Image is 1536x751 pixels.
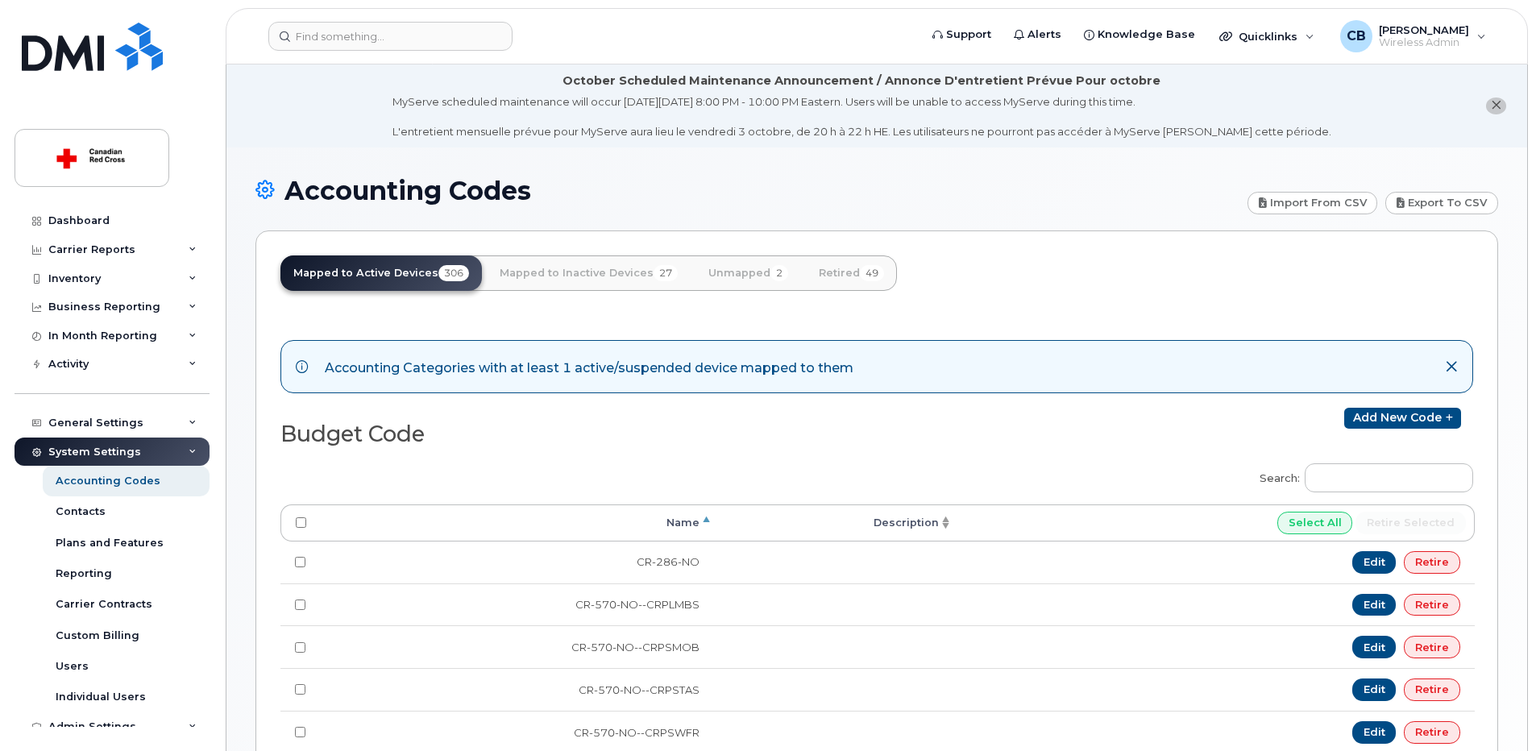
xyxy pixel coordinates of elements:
[321,668,714,711] td: CR-570-NO--CRPSTAS
[860,265,884,281] span: 49
[1404,551,1460,574] a: Retire
[1352,594,1397,616] a: Edit
[255,176,1239,205] h1: Accounting Codes
[806,255,897,291] a: Retired
[563,73,1160,89] div: October Scheduled Maintenance Announcement / Annonce D'entretient Prévue Pour octobre
[321,504,714,541] th: Name: activate to sort column descending
[280,255,482,291] a: Mapped to Active Devices
[321,583,714,626] td: CR-570-NO--CRPLMBS
[280,422,864,446] h2: Budget Code
[714,504,953,541] th: Description: activate to sort column ascending
[321,541,714,583] td: CR-286-NO
[321,625,714,668] td: CR-570-NO--CRPSMOB
[1486,98,1506,114] button: close notification
[1352,636,1397,658] a: Edit
[487,255,691,291] a: Mapped to Inactive Devices
[325,355,853,378] div: Accounting Categories with at least 1 active/suspended device mapped to them
[1404,594,1460,616] a: Retire
[1352,551,1397,574] a: Edit
[770,265,788,281] span: 2
[654,265,678,281] span: 27
[1404,721,1460,744] a: Retire
[1344,408,1461,429] a: Add new code
[392,94,1331,139] div: MyServe scheduled maintenance will occur [DATE][DATE] 8:00 PM - 10:00 PM Eastern. Users will be u...
[1404,678,1460,701] a: Retire
[1352,678,1397,701] a: Edit
[1277,512,1353,534] input: Select All
[1247,192,1378,214] a: Import from CSV
[1404,636,1460,658] a: Retire
[1305,463,1473,492] input: Search:
[1249,453,1473,498] label: Search:
[1352,721,1397,744] a: Edit
[695,255,801,291] a: Unmapped
[438,265,469,281] span: 306
[1385,192,1498,214] a: Export to CSV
